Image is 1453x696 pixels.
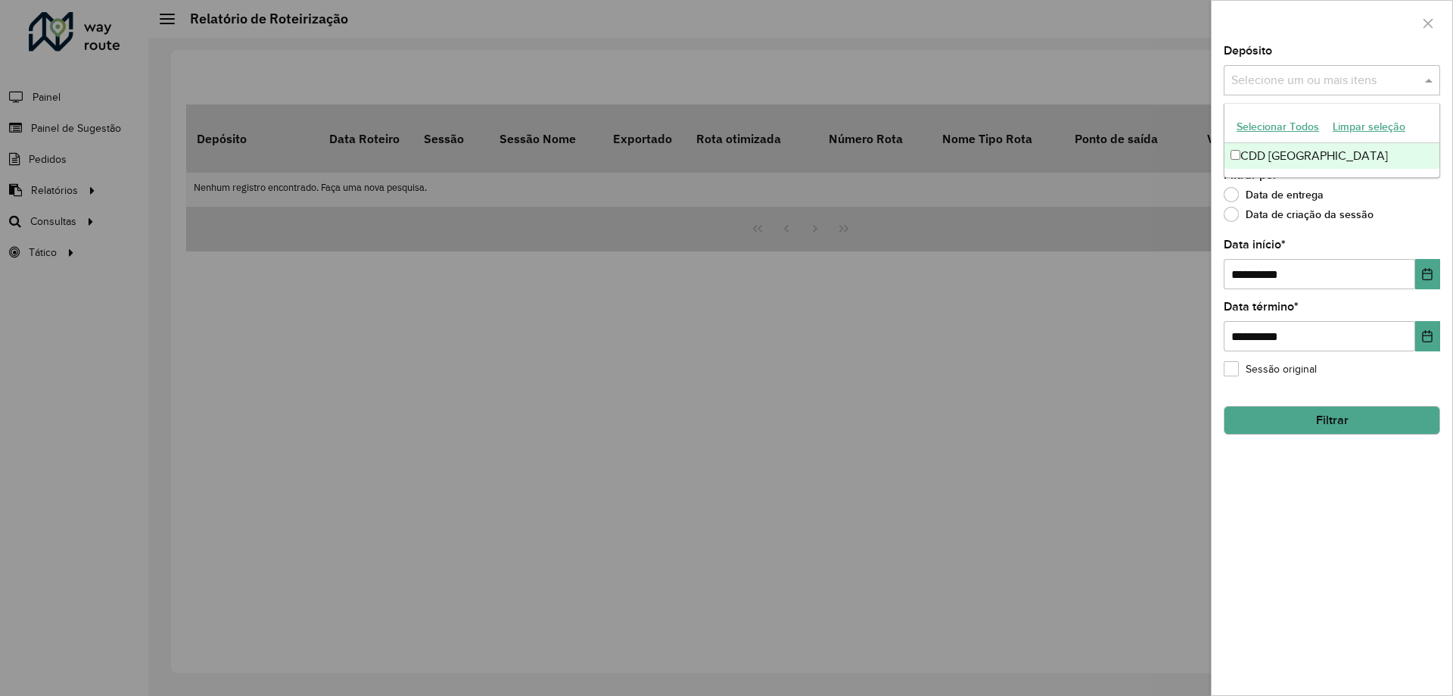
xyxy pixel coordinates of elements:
label: Depósito [1224,42,1272,60]
label: Data término [1224,298,1299,316]
button: Choose Date [1415,259,1440,289]
button: Selecionar Todos [1230,115,1326,139]
ng-dropdown-panel: Options list [1224,103,1440,178]
label: Sessão original [1224,361,1317,377]
button: Choose Date [1415,321,1440,351]
button: Limpar seleção [1326,115,1412,139]
button: Filtrar [1224,406,1440,435]
div: CDD [GEOGRAPHIC_DATA] [1224,143,1439,169]
label: Data início [1224,236,1286,254]
label: Data de criação da sessão [1224,207,1374,222]
label: Data de entrega [1224,187,1324,202]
